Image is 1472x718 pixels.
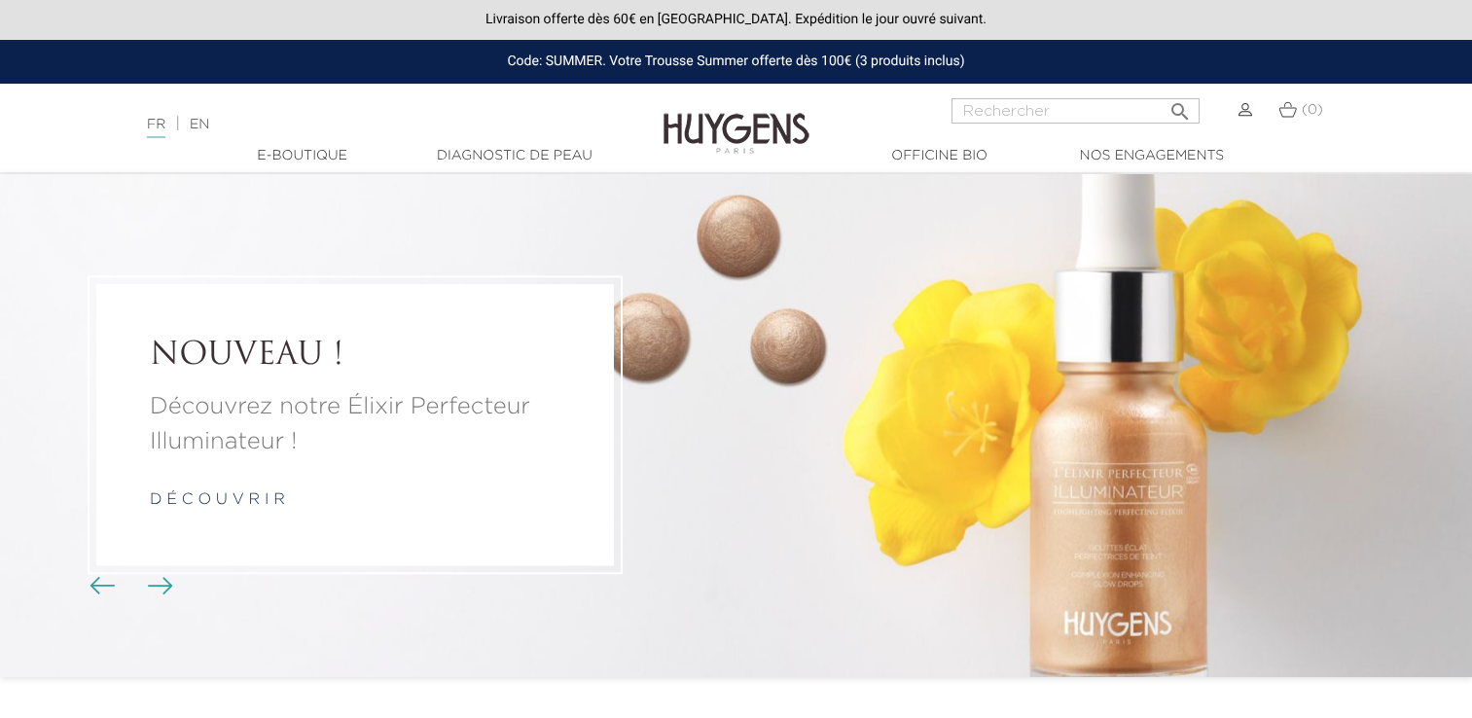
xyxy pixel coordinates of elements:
input: Rechercher [951,98,1200,124]
div: | [137,113,598,136]
span: (0) [1302,103,1323,117]
div: Boutons du carrousel [97,572,161,601]
i:  [1168,94,1192,118]
img: Huygens [664,82,809,157]
a: Diagnostic de peau [417,146,612,166]
button:  [1163,92,1198,119]
a: FR [147,118,165,138]
a: E-Boutique [205,146,400,166]
a: EN [190,118,209,131]
a: Officine Bio [843,146,1037,166]
a: Nos engagements [1055,146,1249,166]
a: Découvrez notre Élixir Perfecteur Illuminateur ! [150,390,560,460]
a: d é c o u v r i r [150,493,285,509]
a: NOUVEAU ! [150,339,560,376]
